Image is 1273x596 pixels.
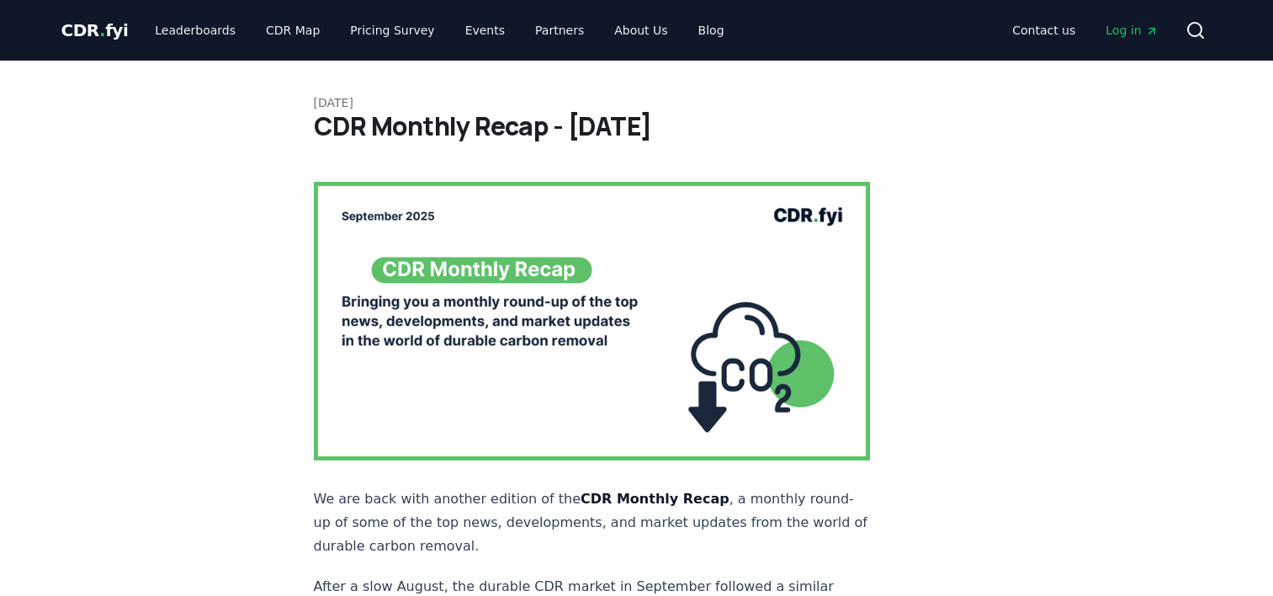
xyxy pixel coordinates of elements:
a: Partners [522,15,597,45]
a: Leaderboards [141,15,249,45]
nav: Main [141,15,737,45]
p: [DATE] [314,94,960,111]
img: blog post image [314,182,871,460]
span: Log in [1106,22,1158,39]
nav: Main [999,15,1171,45]
a: Pricing Survey [337,15,448,45]
a: Contact us [999,15,1089,45]
a: Events [452,15,518,45]
h1: CDR Monthly Recap - [DATE] [314,111,960,141]
span: . [99,20,105,40]
a: CDR Map [252,15,333,45]
a: Blog [685,15,738,45]
span: CDR fyi [61,20,129,40]
p: We are back with another edition of the , a monthly round-up of some of the top news, development... [314,487,871,558]
a: Log in [1092,15,1171,45]
a: CDR.fyi [61,19,129,42]
a: About Us [601,15,681,45]
strong: CDR Monthly Recap [581,491,729,507]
